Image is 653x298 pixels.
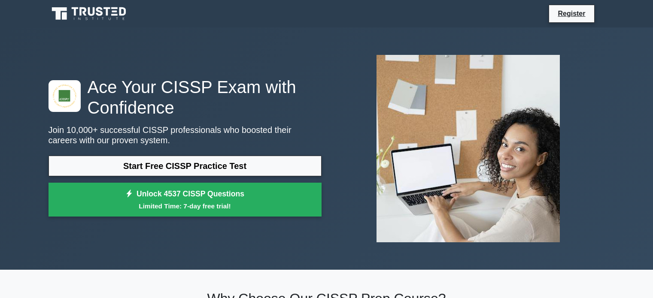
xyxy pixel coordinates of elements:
[59,201,311,211] small: Limited Time: 7-day free trial!
[553,8,590,19] a: Register
[49,183,322,217] a: Unlock 4537 CISSP QuestionsLimited Time: 7-day free trial!
[49,156,322,176] a: Start Free CISSP Practice Test
[49,77,322,118] h1: Ace Your CISSP Exam with Confidence
[49,125,322,145] p: Join 10,000+ successful CISSP professionals who boosted their careers with our proven system.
